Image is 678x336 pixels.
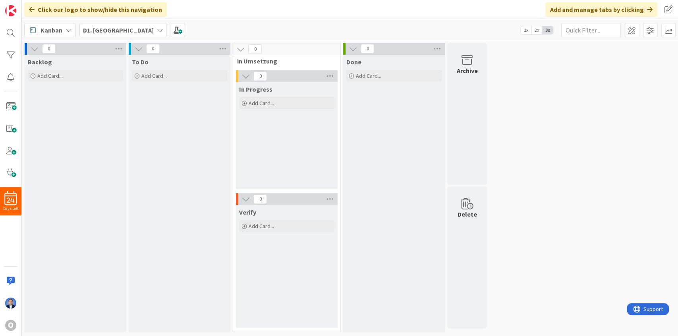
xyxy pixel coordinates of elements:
[521,26,531,34] span: 1x
[356,72,381,79] span: Add Card...
[253,194,267,204] span: 0
[361,44,374,54] span: 0
[458,209,477,219] div: Delete
[42,44,56,54] span: 0
[5,320,16,331] div: O
[545,2,657,17] div: Add and manage tabs by clicking
[531,26,542,34] span: 2x
[5,5,16,16] img: Visit kanbanzone.com
[239,208,256,216] span: Verify
[249,100,274,107] span: Add Card...
[237,57,330,65] span: in Umsetzung
[41,25,62,35] span: Kanban
[248,44,262,54] span: 0
[457,66,478,75] div: Archive
[83,26,154,34] b: D1. [GEOGRAPHIC_DATA]
[253,71,267,81] span: 0
[561,23,621,37] input: Quick Filter...
[346,58,361,66] span: Done
[542,26,553,34] span: 3x
[141,72,167,79] span: Add Card...
[7,198,15,203] span: 24
[37,72,63,79] span: Add Card...
[5,298,16,309] img: DP
[239,85,272,93] span: In Progress
[17,1,36,11] span: Support
[132,58,149,66] span: To Do
[146,44,160,54] span: 0
[24,2,167,17] div: Click our logo to show/hide this navigation
[28,58,52,66] span: Backlog
[249,223,274,230] span: Add Card...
